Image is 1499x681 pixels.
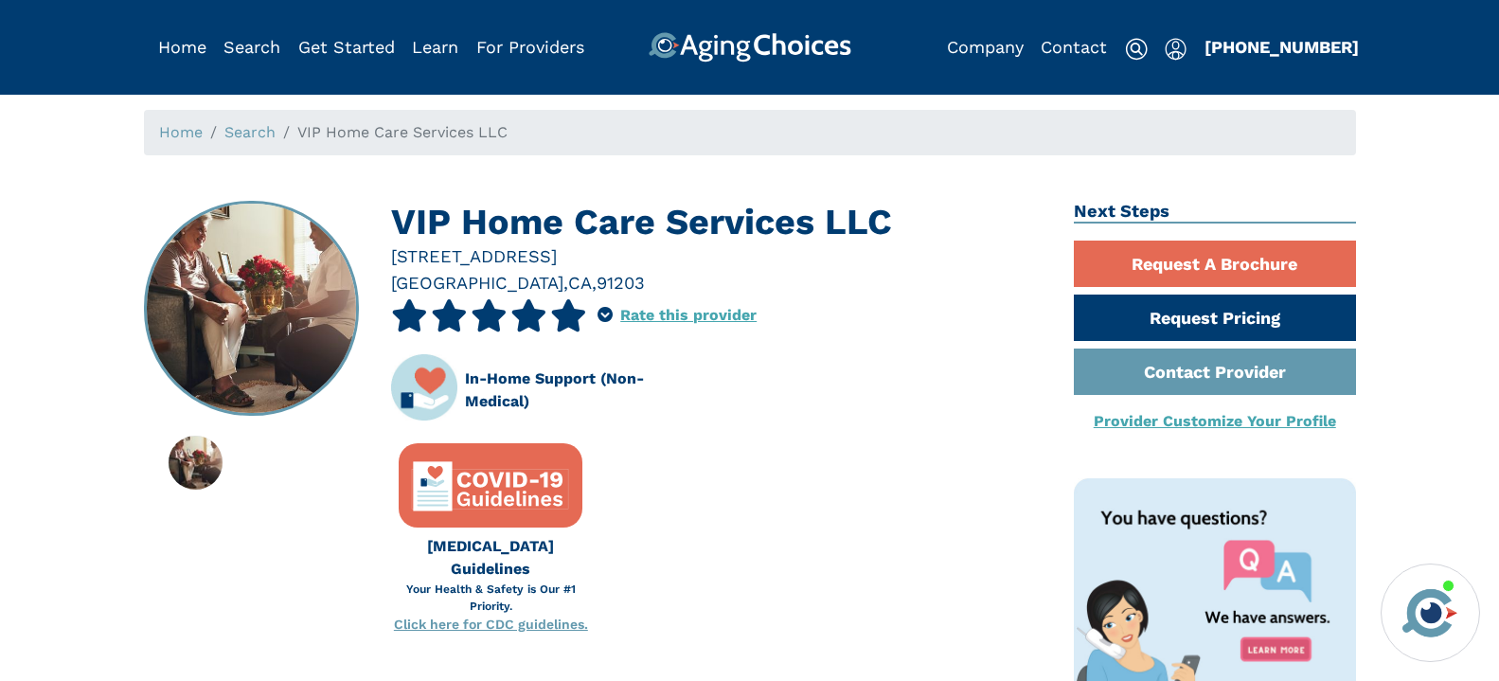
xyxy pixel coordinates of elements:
a: Home [158,37,206,57]
img: AgingChoices [648,32,850,63]
a: [PHONE_NUMBER] [1205,37,1359,57]
span: , [563,273,568,293]
a: Rate this provider [620,306,757,324]
span: [GEOGRAPHIC_DATA] [391,273,563,293]
a: Search [223,37,280,57]
div: Popover trigger [598,299,613,332]
a: Request Pricing [1074,295,1356,341]
div: [STREET_ADDRESS] [391,243,1045,269]
nav: breadcrumb [144,110,1356,155]
div: [MEDICAL_DATA] Guidelines [391,535,590,581]
img: VIP Home Care Services LLC [145,203,357,415]
span: VIP Home Care Services LLC [297,123,508,141]
a: Search [224,123,276,141]
a: Contact Provider [1074,349,1356,395]
img: search-icon.svg [1125,38,1148,61]
div: Click here for CDC guidelines. [391,615,590,635]
a: Home [159,123,203,141]
a: Request A Brochure [1074,241,1356,287]
span: , [592,273,597,293]
img: user-icon.svg [1165,38,1187,61]
img: VIP Home Care Services LLC [169,436,223,490]
a: Company [947,37,1024,57]
div: Your Health & Safety is Our #1 Priority. [391,581,590,615]
div: Popover trigger [1165,32,1187,63]
div: 91203 [597,270,645,296]
span: CA [568,273,592,293]
a: For Providers [476,37,584,57]
a: Get Started [298,37,395,57]
div: Popover trigger [223,32,280,63]
a: Learn [412,37,458,57]
img: avatar [1398,581,1462,645]
h2: Next Steps [1074,201,1356,224]
div: In-Home Support (Non-Medical) [465,367,704,413]
a: Provider Customize Your Profile [1094,412,1336,430]
h1: VIP Home Care Services LLC [391,201,1045,243]
a: Contact [1041,37,1107,57]
img: covid-top-default.svg [410,456,571,517]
